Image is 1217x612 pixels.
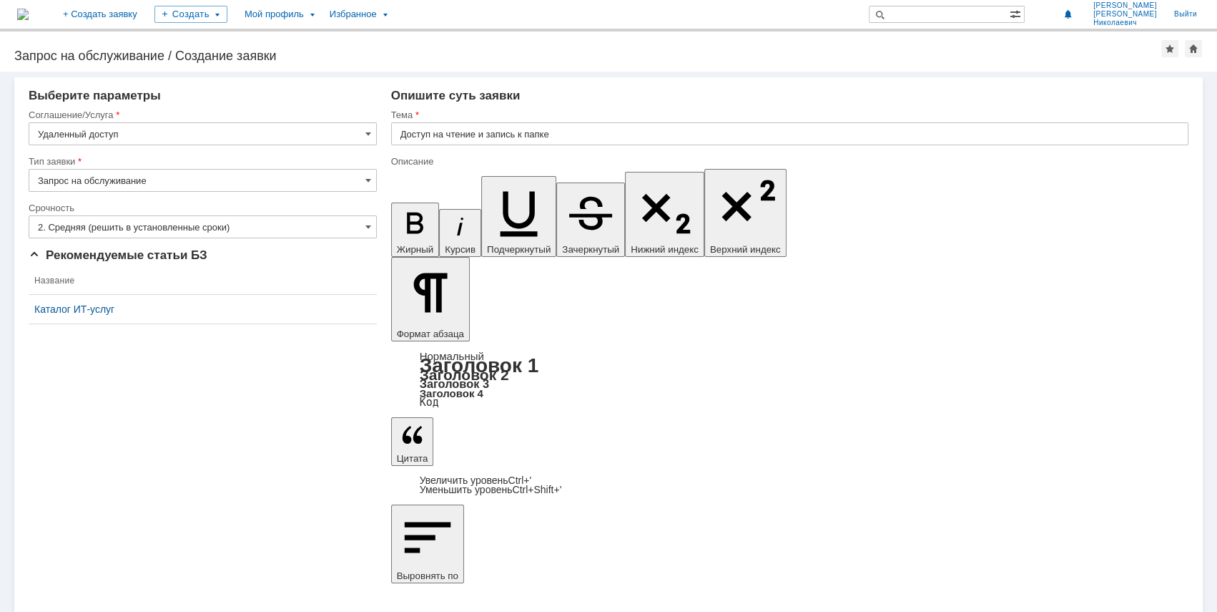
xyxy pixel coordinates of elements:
a: Заголовок 4 [420,387,483,399]
div: Добавить в избранное [1161,40,1178,57]
span: [PERSON_NAME] [1093,1,1157,10]
span: Зачеркнутый [562,244,619,255]
span: Расширенный поиск [1010,6,1024,20]
button: Курсив [439,209,481,257]
span: Жирный [397,244,434,255]
div: Запрос на обслуживание / Создание заявки [14,49,1161,63]
div: Сделать домашней страницей [1185,40,1202,57]
a: Нормальный [420,350,484,362]
span: Ctrl+Shift+' [512,484,561,495]
div: Соглашение/Услуга [29,110,374,120]
div: Формат абзаца [391,351,1188,407]
div: Создать [154,6,227,23]
span: Рекомендуемые статьи БЗ [29,248,207,262]
div: Цитата [391,476,1188,495]
a: Decrease [420,484,562,495]
th: Название [29,267,377,295]
span: Опишите суть заявки [391,89,521,102]
img: logo [17,9,29,20]
button: Зачеркнутый [556,183,625,257]
a: Заголовок 2 [420,366,509,383]
div: Описание [391,157,1186,166]
span: Выровнять по [397,570,458,581]
button: Верхний индекс [704,169,787,257]
span: Нижний индекс [631,244,699,255]
span: Верхний индекс [710,244,781,255]
div: Срочность [29,203,374,213]
a: Каталог ИТ-услуг [34,303,371,315]
span: Николаевич [1093,19,1157,27]
button: Жирный [391,203,440,257]
span: Формат абзаца [397,329,464,339]
button: Формат абзаца [391,257,470,341]
span: [PERSON_NAME] [1093,10,1157,19]
a: Заголовок 1 [420,354,539,377]
span: Цитата [397,453,428,464]
div: Тип заявки [29,157,374,166]
button: Нижний индекс [625,172,704,257]
a: Перейти на домашнюю страницу [17,9,29,20]
span: Курсив [445,244,476,255]
button: Выровнять по [391,505,464,583]
span: Ctrl+' [508,475,532,486]
button: Подчеркнутый [481,176,556,257]
div: Тема [391,110,1186,120]
span: Подчеркнутый [487,244,551,255]
button: Цитата [391,417,434,466]
a: Заголовок 3 [420,377,489,390]
a: Increase [420,475,532,486]
a: Код [420,396,439,409]
span: Выберите параметры [29,89,161,102]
